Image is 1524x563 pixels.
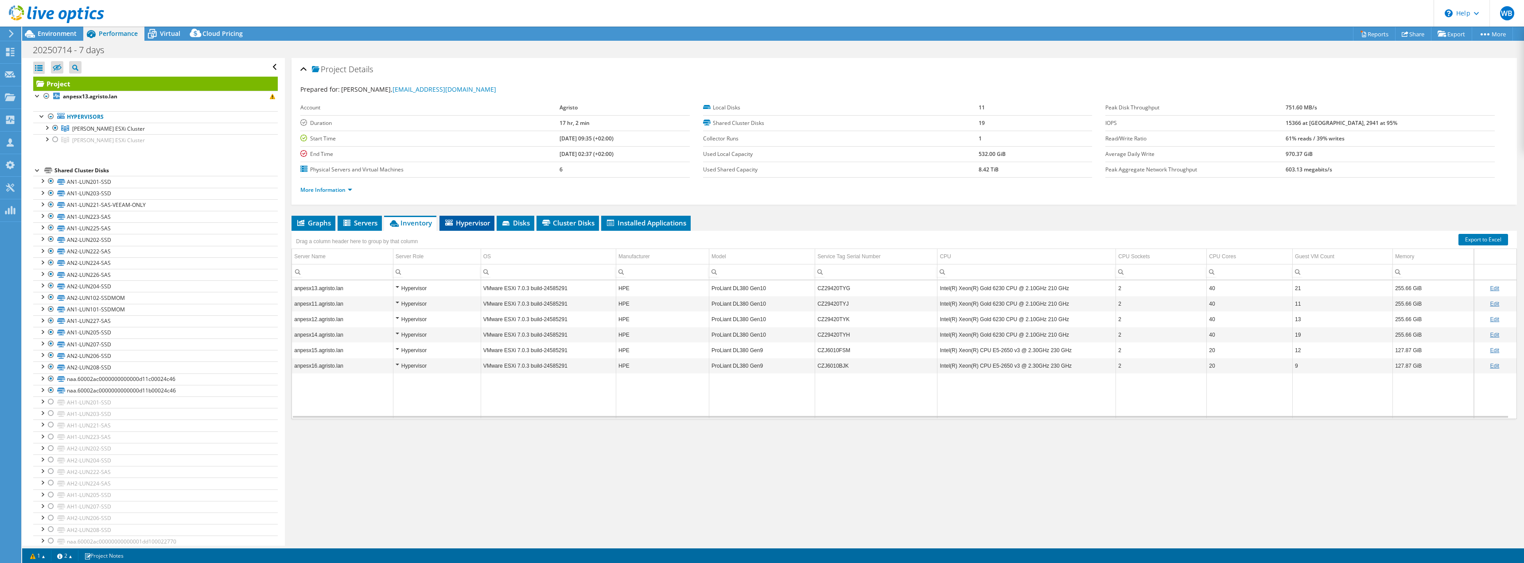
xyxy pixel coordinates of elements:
span: Graphs [296,218,331,227]
b: 11 [979,104,985,111]
td: Guest VM Count Column [1293,249,1393,264]
a: AN2-LUN102-SSDMOM [33,292,278,303]
span: Project [312,65,346,74]
td: Column Manufacturer, Value HPE [616,311,709,327]
label: Local Disks [703,103,979,112]
span: Disks [501,218,530,227]
td: Column CPU Cores, Value 40 [1207,327,1293,342]
td: Column Guest VM Count, Value 13 [1293,311,1393,327]
a: AN1-LUN223-SAS [33,211,278,222]
label: Shared Cluster Disks [703,119,979,128]
a: AH1-LUN205-SSD [33,489,278,501]
b: 1 [979,135,982,142]
td: Column Manufacturer, Filter cell [616,264,709,280]
td: Column Service Tag Serial Number, Value CZ29420TYK [815,311,937,327]
td: Manufacturer Column [616,249,709,264]
td: Column Server Name, Value anpesx14.agristo.lan [292,327,393,342]
b: 603.13 megabits/s [1286,166,1332,173]
a: AH2-LUN224-SAS [33,478,278,489]
td: Column OS, Value VMware ESXi 7.0.3 build-24585291 [481,342,616,358]
td: CPU Column [937,249,1116,264]
label: IOPS [1105,119,1285,128]
td: Column OS, Value VMware ESXi 7.0.3 build-24585291 [481,280,616,296]
b: anpesx13.agristo.lan [63,93,117,100]
td: Column CPU Sockets, Value 2 [1116,327,1207,342]
div: Server Name [294,251,326,262]
a: AN2-LUN202-SSD [33,234,278,245]
td: Column CPU Cores, Value 40 [1207,296,1293,311]
td: Column Service Tag Serial Number, Value CZJ6010FSM [815,342,937,358]
a: Edit [1490,363,1499,369]
span: [PERSON_NAME] ESXi Cluster [72,136,145,144]
td: Column CPU Sockets, Value 2 [1116,311,1207,327]
td: Column Server Name, Value anpesx13.agristo.lan [292,280,393,296]
td: Column CPU, Filter cell [937,264,1116,280]
div: OS [483,251,491,262]
td: Service Tag Serial Number Column [815,249,937,264]
div: CPU Sockets [1118,251,1150,262]
span: [PERSON_NAME], [341,85,496,93]
div: Data grid [292,231,1517,419]
b: Agristo [560,104,578,111]
td: Column Service Tag Serial Number, Value CZ29420TYH [815,327,937,342]
td: Column CPU Sockets, Value 2 [1116,358,1207,373]
td: Column CPU Sockets, Value 2 [1116,296,1207,311]
a: AN2-LUN224-SAS [33,257,278,269]
b: 8.42 TiB [979,166,999,173]
label: Collector Runs [703,134,979,143]
a: AN1-LUN203-SSD [33,188,278,199]
a: More [1472,27,1513,41]
td: Column CPU, Value Intel(R) Xeon(R) Gold 6230 CPU @ 2.10GHz 210 GHz [937,280,1116,296]
a: AN1-LUN101-SSDMOM [33,304,278,315]
td: Column Server Role, Value Hypervisor [393,342,481,358]
td: Column Model, Filter cell [709,264,815,280]
td: Column CPU Cores, Value 40 [1207,280,1293,296]
td: Column OS, Value VMware ESXi 7.0.3 build-24585291 [481,311,616,327]
td: CPU Cores Column [1207,249,1293,264]
td: Column Server Name, Value anpesx15.agristo.lan [292,342,393,358]
a: anpesx13.agristo.lan [33,91,278,102]
a: Project Notes [78,550,130,561]
td: Column CPU, Value Intel(R) Xeon(R) Gold 6230 CPU @ 2.10GHz 210 GHz [937,327,1116,342]
td: Column Guest VM Count, Value 21 [1293,280,1393,296]
label: Account [300,103,560,112]
label: End Time [300,150,560,159]
a: Reports [1353,27,1396,41]
a: 2 [51,550,78,561]
a: AH1-LUN203-SSD [33,408,278,419]
td: Column Memory, Value 255.66 GiB [1393,280,1474,296]
div: Hypervisor [396,314,478,325]
span: Virtual [160,29,180,38]
a: AH1-LUN201-SSD [33,396,278,408]
td: Column CPU, Value Intel(R) Xeon(R) CPU E5-2650 v3 @ 2.30GHz 230 GHz [937,358,1116,373]
div: CPU Cores [1209,251,1236,262]
td: Column Model, Value ProLiant DL380 Gen10 [709,280,815,296]
td: Column Server Name, Value anpesx12.agristo.lan [292,311,393,327]
td: Model Column [709,249,815,264]
a: Edit [1490,301,1499,307]
b: 19 [979,119,985,127]
div: Server Role [396,251,424,262]
div: Hypervisor [396,330,478,340]
div: CPU [940,251,951,262]
span: Servers [342,218,377,227]
td: Column OS, Value VMware ESXi 7.0.3 build-24585291 [481,327,616,342]
div: Model [711,251,726,262]
td: Column Model, Value ProLiant DL380 Gen10 [709,296,815,311]
a: AN1-LUN221-SAS-VEEAM-ONLY [33,199,278,211]
label: Average Daily Write [1105,150,1285,159]
td: Column Manufacturer, Value HPE [616,327,709,342]
td: Column CPU Sockets, Value 2 [1116,280,1207,296]
td: OS Column [481,249,616,264]
td: Column Manufacturer, Value HPE [616,296,709,311]
td: Column CPU, Value Intel(R) Xeon(R) Gold 6230 CPU @ 2.10GHz 210 GHz [937,296,1116,311]
td: Column Service Tag Serial Number, Value CZ29420TYG [815,280,937,296]
span: Performance [99,29,138,38]
div: Hypervisor [396,299,478,309]
a: Edit [1490,347,1499,353]
td: Column Model, Value ProLiant DL380 Gen10 [709,327,815,342]
td: Column Guest VM Count, Value 9 [1293,358,1393,373]
a: AN2-LUN222-SAS [33,246,278,257]
b: 15366 at [GEOGRAPHIC_DATA], 2941 at 95% [1286,119,1397,127]
td: Column Memory, Value 255.66 GiB [1393,327,1474,342]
